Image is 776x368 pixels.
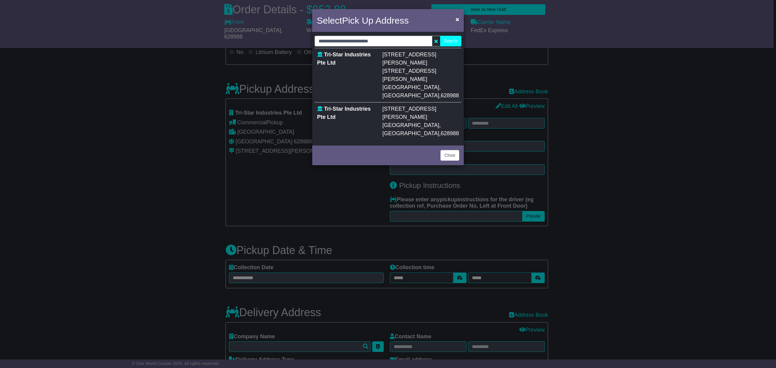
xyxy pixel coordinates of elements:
span: Address [375,15,409,25]
button: Search [440,36,461,46]
span: [STREET_ADDRESS][PERSON_NAME] [383,106,436,120]
td: , , [380,48,461,102]
span: [GEOGRAPHIC_DATA] [383,92,439,99]
span: 628988 [441,130,459,136]
button: Close [453,13,462,25]
span: × [456,16,459,23]
span: Tri-Star Industries Pte Ltd [317,52,371,66]
span: [GEOGRAPHIC_DATA] [383,84,439,90]
span: Tri-Star Industries Pte Ltd [317,106,371,120]
span: [GEOGRAPHIC_DATA] [383,130,439,136]
span: Pick Up [342,15,373,25]
h4: Select [317,14,409,27]
span: [GEOGRAPHIC_DATA] [383,122,439,128]
span: [STREET_ADDRESS][PERSON_NAME] [383,68,436,82]
span: [STREET_ADDRESS][PERSON_NAME] [383,52,436,66]
button: Close [440,150,459,161]
td: , , [380,102,461,140]
span: 628988 [441,92,459,99]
